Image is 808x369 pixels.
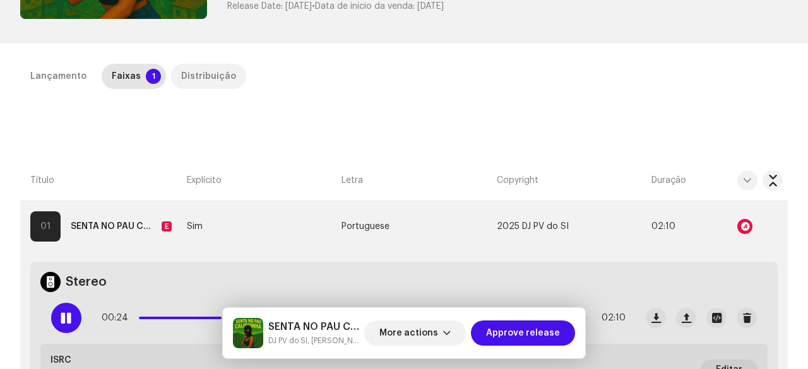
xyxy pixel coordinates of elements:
span: 02:10 [593,305,626,331]
span: Sim [187,222,203,231]
span: Copyright [497,174,538,187]
span: Explícito [187,174,222,187]
img: 988c4392-28c3-4f79-8b65-f1046f0b86b0 [233,318,263,348]
span: More actions [379,320,438,346]
div: Distribuição [181,64,236,89]
span: Letra [342,174,363,187]
button: More actions [364,320,466,346]
span: Duração [651,174,686,187]
span: 02:10 [651,222,675,231]
small: SENTA NO PAU CALIQUINHA [268,334,359,347]
button: Approve release [471,320,575,346]
h5: SENTA NO PAU CALIQUINHA [268,319,359,334]
span: 2025 DJ PV do SI [497,222,569,231]
span: Approve release [486,320,560,346]
span: Portuguese [342,222,389,231]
